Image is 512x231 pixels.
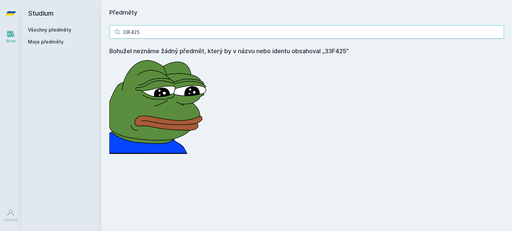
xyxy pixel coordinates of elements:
img: error_picture.png [109,56,209,154]
h4: Bohužel neznáme žádný předmět, který by v názvu nebo identu obsahoval „33F425” [109,47,504,56]
div: Study [6,39,16,44]
input: Název nebo ident předmětu… [109,25,504,39]
a: Study [1,27,20,47]
div: Uživatel [4,217,18,222]
a: Uživatel [1,205,20,226]
span: Moje předměty [28,39,64,45]
a: Všechny předměty [28,27,71,33]
h1: Předměty [109,8,504,17]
